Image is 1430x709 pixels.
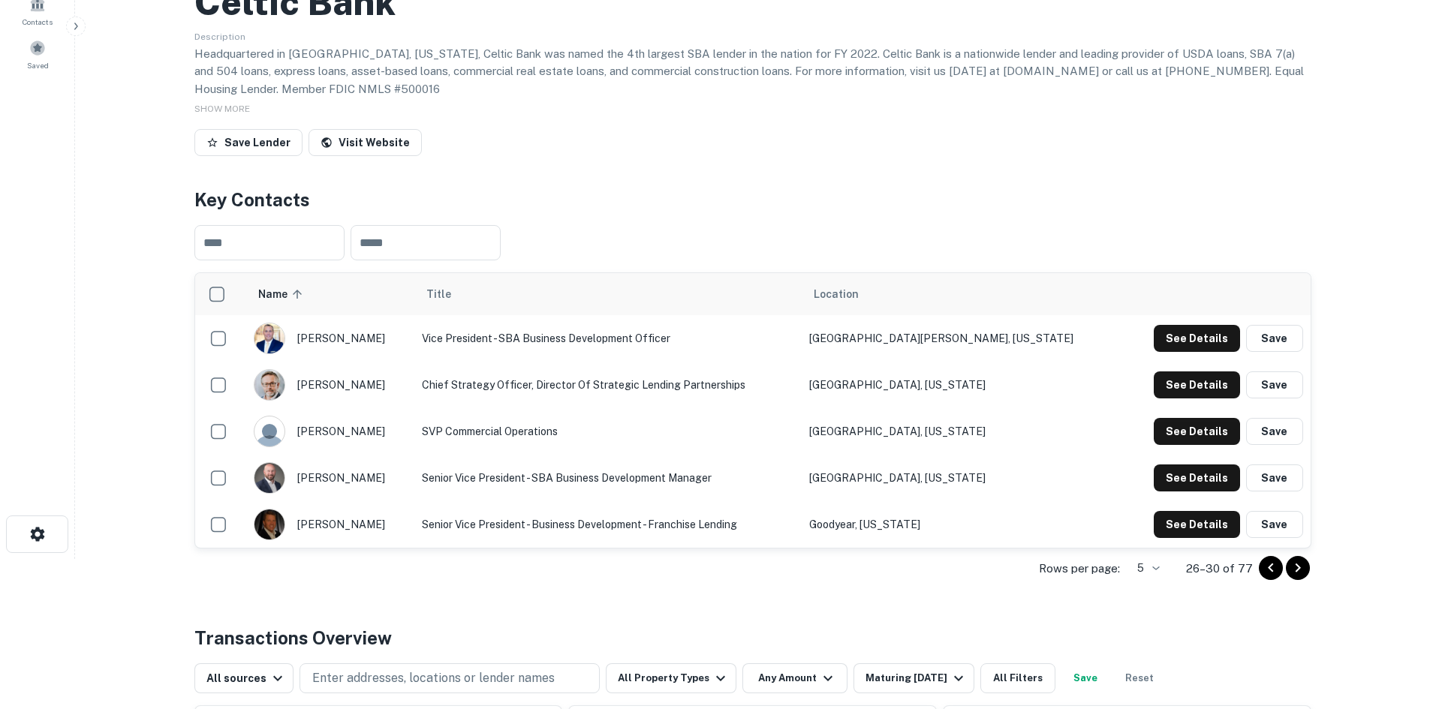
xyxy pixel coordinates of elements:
[1154,418,1240,445] button: See Details
[254,463,284,493] img: 1716414838792
[254,416,284,446] img: 9c8pery4andzj6ohjkjp54ma2
[300,663,600,693] button: Enter addresses, locations or lender names
[5,34,71,74] a: Saved
[1286,556,1310,580] button: Go to next page
[866,669,968,687] div: Maturing [DATE]
[1259,556,1283,580] button: Go to previous page
[194,129,303,156] button: Save Lender
[802,315,1121,362] td: [GEOGRAPHIC_DATA][PERSON_NAME], [US_STATE]
[194,32,245,42] span: Description
[980,663,1055,693] button: All Filters
[414,362,802,408] td: Chief Strategy Officer, Director of Strategic Lending Partnerships
[254,369,406,401] div: [PERSON_NAME]
[309,129,422,156] a: Visit Website
[1246,418,1303,445] button: Save
[853,663,974,693] button: Maturing [DATE]
[414,315,802,362] td: Vice President - SBA Business Development Officer
[1154,325,1240,352] button: See Details
[194,104,250,114] span: SHOW MORE
[414,273,802,315] th: Title
[802,408,1121,455] td: [GEOGRAPHIC_DATA], [US_STATE]
[742,663,847,693] button: Any Amount
[194,186,1311,213] h4: Key Contacts
[254,509,406,540] div: [PERSON_NAME]
[246,273,414,315] th: Name
[802,455,1121,501] td: [GEOGRAPHIC_DATA], [US_STATE]
[1154,511,1240,538] button: See Details
[814,285,859,303] span: Location
[194,663,294,693] button: All sources
[254,370,284,400] img: 1569601543766
[194,45,1311,98] p: Headquartered in [GEOGRAPHIC_DATA], [US_STATE], Celtic Bank was named the 4th largest SBA lender ...
[1246,371,1303,398] button: Save
[254,462,406,494] div: [PERSON_NAME]
[254,509,284,539] img: 1517702935708
[27,59,49,71] span: Saved
[206,669,287,687] div: All sources
[1126,557,1162,579] div: 5
[426,285,471,303] span: Title
[802,501,1121,548] td: Goodyear, [US_STATE]
[414,501,802,548] td: Senior Vice President - Business Development - Franchise Lending
[23,16,53,28] span: Contacts
[1061,663,1109,693] button: Save your search to get updates of matches that match your search criteria.
[802,362,1121,408] td: [GEOGRAPHIC_DATA], [US_STATE]
[1154,464,1240,491] button: See Details
[414,408,802,455] td: SVP Commercial Operations
[1039,560,1120,578] p: Rows per page:
[1355,589,1430,661] iframe: Chat Widget
[1154,371,1240,398] button: See Details
[414,455,802,501] td: Senior Vice President - SBA Business Development Manager
[606,663,736,693] button: All Property Types
[1246,325,1303,352] button: Save
[194,624,392,651] h4: Transactions Overview
[312,669,555,687] p: Enter addresses, locations or lender names
[254,323,284,353] img: 1668536434738
[1115,663,1164,693] button: Reset
[1246,464,1303,491] button: Save
[254,416,406,447] div: [PERSON_NAME]
[254,323,406,354] div: [PERSON_NAME]
[258,285,307,303] span: Name
[195,273,1311,548] div: scrollable content
[1246,511,1303,538] button: Save
[1186,560,1253,578] p: 26–30 of 77
[802,273,1121,315] th: Location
